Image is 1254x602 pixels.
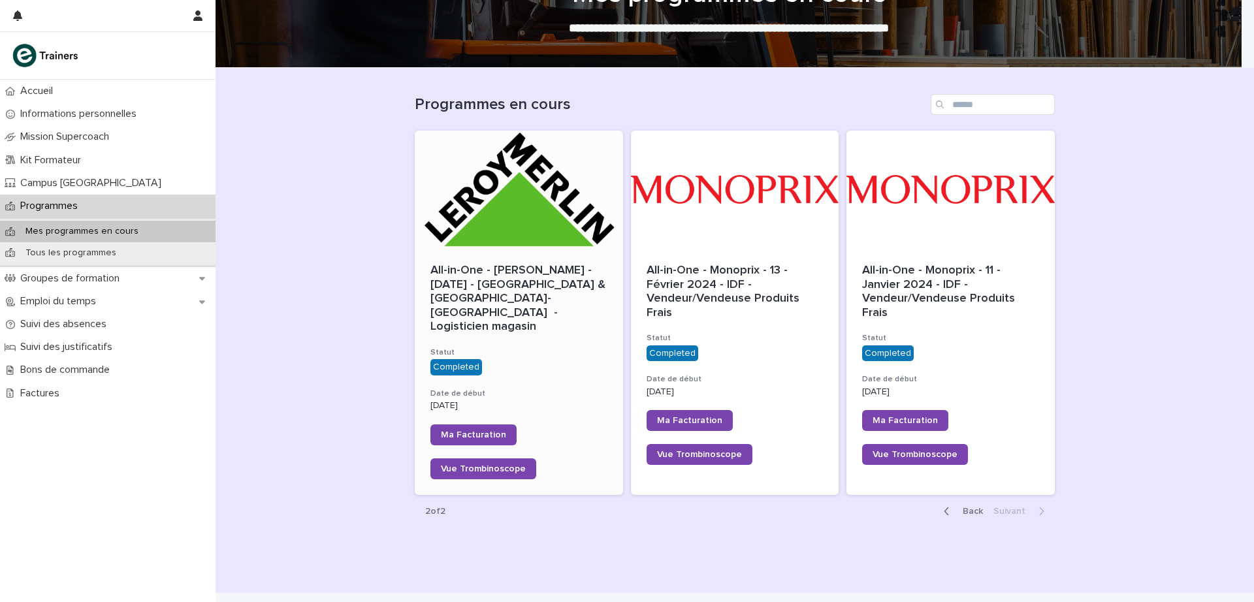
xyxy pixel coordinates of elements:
span: Next [993,507,1033,516]
span: All-in-One - Monoprix - 11 - Janvier 2024 - IDF - Vendeur/Vendeuse Produits Frais [862,264,1018,319]
h3: Statut [430,347,607,358]
div: Completed [647,345,698,362]
span: Vue Trombinoscope [657,450,742,459]
span: Ma Facturation [657,416,722,425]
p: Bons de commande [15,364,120,376]
span: Vue Trombinoscope [873,450,957,459]
a: Vue Trombinoscope [647,444,752,465]
h3: Date de début [862,374,1039,385]
p: Informations personnelles [15,108,147,120]
h3: Statut [647,333,824,343]
p: Accueil [15,85,63,97]
p: [DATE] [430,400,607,411]
img: K0CqGN7SDeD6s4JG8KQk [10,42,82,69]
button: Back [933,505,988,517]
span: Back [955,507,983,516]
span: Vue Trombinoscope [441,464,526,473]
a: All-in-One - Monoprix - 13 - Février 2024 - IDF - Vendeur/Vendeuse Produits FraisStatutCompletedD... [631,131,839,495]
span: All-in-One - [PERSON_NAME] - [DATE] - [GEOGRAPHIC_DATA] & [GEOGRAPHIC_DATA]-[GEOGRAPHIC_DATA] - L... [430,264,609,332]
div: Completed [430,359,482,375]
p: [DATE] [862,387,1039,398]
p: Groupes de formation [15,272,130,285]
span: Ma Facturation [441,430,506,439]
p: Mission Supercoach [15,131,120,143]
h1: Programmes en cours [415,95,925,114]
a: All-in-One - [PERSON_NAME] - [DATE] - [GEOGRAPHIC_DATA] & [GEOGRAPHIC_DATA]-[GEOGRAPHIC_DATA] - L... [415,131,623,495]
a: Ma Facturation [647,410,733,431]
p: [DATE] [647,387,824,398]
p: Campus [GEOGRAPHIC_DATA] [15,177,172,189]
p: Factures [15,387,70,400]
a: Ma Facturation [862,410,948,431]
p: Mes programmes en cours [15,226,149,237]
h3: Date de début [647,374,824,385]
span: Ma Facturation [873,416,938,425]
p: Kit Formateur [15,154,91,166]
p: Suivi des justificatifs [15,341,123,353]
h3: Statut [862,333,1039,343]
p: Emploi du temps [15,295,106,308]
button: Next [988,505,1055,517]
p: 2 of 2 [415,496,456,528]
p: Programmes [15,200,88,212]
a: Vue Trombinoscope [862,444,968,465]
input: Search [931,94,1055,115]
a: Vue Trombinoscope [430,458,536,479]
p: Tous les programmes [15,247,127,259]
a: All-in-One - Monoprix - 11 - Janvier 2024 - IDF - Vendeur/Vendeuse Produits FraisStatutCompletedD... [846,131,1055,495]
div: Completed [862,345,914,362]
a: Ma Facturation [430,424,517,445]
p: Suivi des absences [15,318,117,330]
h3: Date de début [430,388,607,399]
span: All-in-One - Monoprix - 13 - Février 2024 - IDF - Vendeur/Vendeuse Produits Frais [647,264,803,319]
